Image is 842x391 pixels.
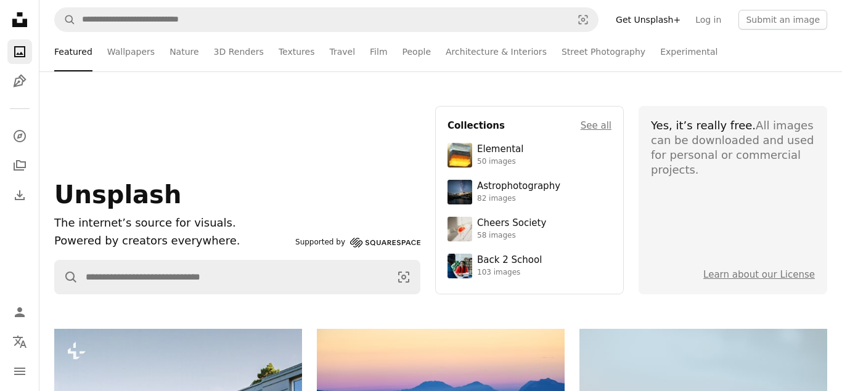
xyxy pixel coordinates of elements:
div: Astrophotography [477,180,560,193]
button: Search Unsplash [55,260,78,294]
a: Architecture & Interiors [446,32,547,71]
a: Log in / Sign up [7,300,32,324]
div: 58 images [477,231,546,241]
a: Get Unsplash+ [608,10,688,30]
div: 103 images [477,268,542,278]
button: Search Unsplash [55,8,76,31]
div: Cheers Society [477,217,546,230]
a: Textures [279,32,315,71]
span: Unsplash [54,180,181,209]
div: 82 images [477,194,560,204]
a: Home — Unsplash [7,7,32,34]
p: Powered by creators everywhere. [54,232,290,250]
button: Language [7,329,32,354]
a: Learn about our License [703,269,815,280]
button: Visual search [568,8,598,31]
a: Film [370,32,387,71]
a: Collections [7,153,32,178]
div: Back 2 School [477,254,542,267]
a: See all [581,118,611,133]
img: premium_photo-1751985761161-8a269d884c29 [448,143,472,167]
a: Astrophotography82 images [448,180,611,204]
h4: Collections [448,118,505,133]
h1: The internet’s source for visuals. [54,214,290,232]
div: Elemental [477,143,523,156]
form: Find visuals sitewide [54,7,599,32]
button: Submit an image [738,10,827,30]
form: Find visuals sitewide [54,260,420,294]
div: All images can be downloaded and used for personal or commercial projects. [651,118,815,177]
a: Illustrations [7,69,32,94]
button: Visual search [388,260,420,294]
a: Elemental50 images [448,143,611,167]
a: Nature [170,32,198,71]
a: Log in [688,10,729,30]
a: Experimental [660,32,717,71]
img: premium_photo-1683135218355-6d72011bf303 [448,254,472,278]
a: Cheers Society58 images [448,217,611,241]
a: Supported by [295,235,420,250]
a: Explore [7,124,32,148]
a: Travel [329,32,355,71]
a: Back 2 School103 images [448,254,611,278]
span: Yes, it’s really free. [651,119,756,132]
a: Photos [7,39,32,64]
a: 3D Renders [214,32,264,71]
a: Street Photography [562,32,645,71]
button: Menu [7,359,32,384]
a: People [403,32,431,71]
a: Wallpapers [107,32,155,71]
a: Download History [7,183,32,208]
img: photo-1610218588353-03e3130b0e2d [448,217,472,241]
div: 50 images [477,157,523,167]
img: photo-1538592487700-be96de73306f [448,180,472,204]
